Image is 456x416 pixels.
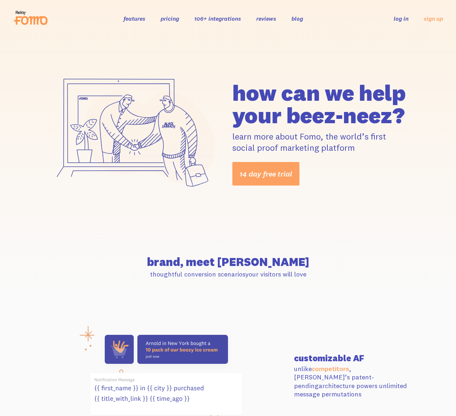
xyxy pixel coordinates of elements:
a: blog [291,15,303,22]
h1: how can we help your beez-neez? [232,82,408,126]
a: reviews [256,15,276,22]
a: 106+ integrations [194,15,241,22]
h2: brand, meet [PERSON_NAME] [48,256,408,268]
a: sign up [424,15,443,22]
a: competitors [312,365,349,373]
a: 14 day free trial [232,162,299,186]
a: log in [394,15,409,22]
p: unlike , [PERSON_NAME]’s patent-pending architecture powers unlimited message permutations [294,365,408,399]
p: learn more about Fomo, the world’s first social proof marketing platform [232,131,408,153]
a: features [124,15,145,22]
h3: customizable AF [294,354,408,362]
a: pricing [161,15,179,22]
p: thoughtful conversion scenarios your visitors will love [48,270,408,278]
